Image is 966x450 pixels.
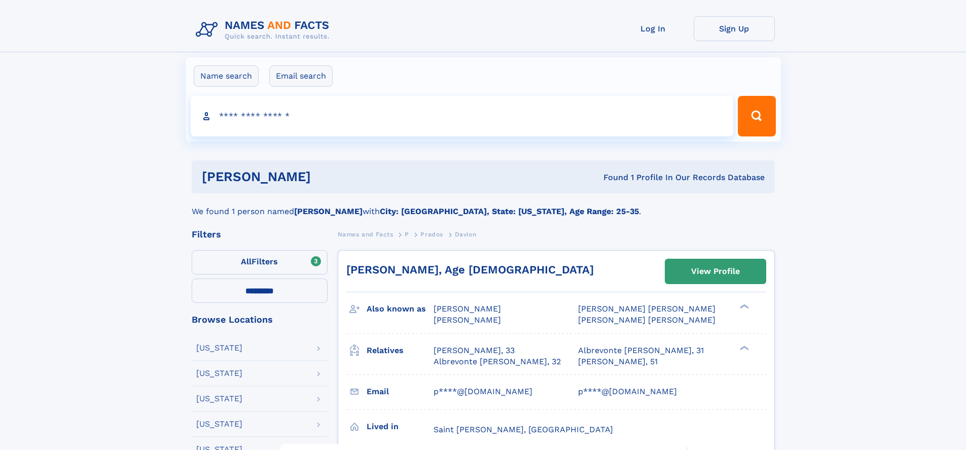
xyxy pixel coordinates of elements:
[737,303,749,310] div: ❯
[434,315,501,325] span: [PERSON_NAME]
[380,206,639,216] b: City: [GEOGRAPHIC_DATA], State: [US_STATE], Age Range: 25-35
[338,228,393,240] a: Names and Facts
[578,304,715,314] span: [PERSON_NAME] [PERSON_NAME]
[367,342,434,359] h3: Relatives
[578,345,704,356] a: Albrevonte [PERSON_NAME], 31
[367,383,434,400] h3: Email
[367,418,434,435] h3: Lived in
[405,228,409,240] a: P
[420,231,443,238] span: Prados
[367,300,434,318] h3: Also known as
[194,65,259,87] label: Name search
[241,257,252,266] span: All
[192,315,328,324] div: Browse Locations
[191,96,734,136] input: search input
[691,260,740,283] div: View Profile
[665,259,766,284] a: View Profile
[434,425,613,434] span: Saint [PERSON_NAME], [GEOGRAPHIC_DATA]
[737,344,749,351] div: ❯
[738,96,775,136] button: Search Button
[196,344,242,352] div: [US_STATE]
[457,172,765,183] div: Found 1 Profile In Our Records Database
[346,263,594,276] a: [PERSON_NAME], Age [DEMOGRAPHIC_DATA]
[192,250,328,274] label: Filters
[434,304,501,314] span: [PERSON_NAME]
[192,16,338,44] img: Logo Names and Facts
[434,345,515,356] a: [PERSON_NAME], 33
[420,228,443,240] a: Prados
[202,170,457,183] h1: [PERSON_NAME]
[405,231,409,238] span: P
[613,16,694,41] a: Log In
[269,65,333,87] label: Email search
[192,193,775,218] div: We found 1 person named with .
[455,231,477,238] span: Davion
[294,206,363,216] b: [PERSON_NAME]
[196,420,242,428] div: [US_STATE]
[192,230,328,239] div: Filters
[578,356,658,367] a: [PERSON_NAME], 51
[196,369,242,377] div: [US_STATE]
[694,16,775,41] a: Sign Up
[434,356,561,367] a: Albrevonte [PERSON_NAME], 32
[578,315,715,325] span: [PERSON_NAME] [PERSON_NAME]
[196,395,242,403] div: [US_STATE]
